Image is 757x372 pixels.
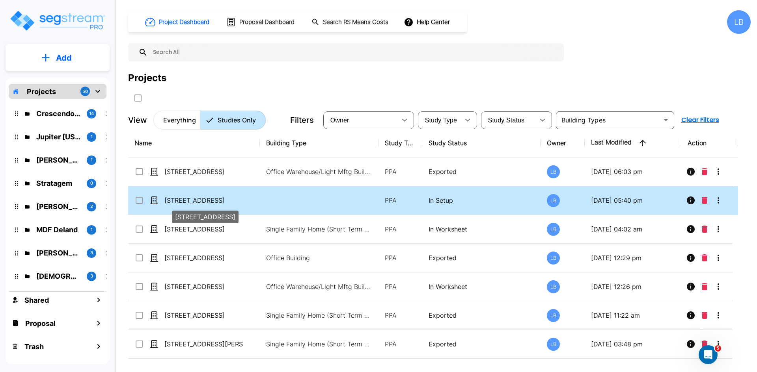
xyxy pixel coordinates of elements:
p: Exported [429,253,535,263]
p: PPA [385,311,416,320]
input: Building Types [558,115,659,126]
button: More-Options [710,307,726,323]
div: LB [547,280,560,293]
p: Exported [429,311,535,320]
p: Projects [27,86,56,97]
th: Action [681,129,738,157]
button: Info [683,164,699,180]
button: Open [660,115,671,126]
button: Clear Filters [678,112,722,128]
p: In Worksheet [429,224,535,234]
button: Info [683,279,699,294]
button: Delete [699,279,710,294]
button: Everything [153,111,201,130]
h1: Search RS Means Costs [323,18,388,27]
p: 14 [89,110,94,117]
button: Delete [699,250,710,266]
p: Whitaker Properties, LLC [36,155,80,165]
button: More-Options [710,164,726,180]
p: PPA [385,167,416,176]
button: Delete [699,336,710,352]
p: Jupiter Texas Real Estate [36,131,80,142]
p: Filters [290,114,314,126]
p: 50 [82,88,88,95]
button: Delete [699,192,710,208]
p: [DATE] 12:29 pm [591,253,675,263]
p: 3 [90,250,93,256]
button: More-Options [710,250,726,266]
iframe: Intercom live chat [699,345,718,364]
p: Single Family Home (Short Term Residential Rental), Single Family Home (Short Term Residential Re... [266,311,373,320]
div: LB [547,309,560,322]
button: Add [6,46,110,69]
p: Office Warehouse/Light Mftg Building, Commercial Property Site [266,282,373,291]
div: Platform [153,111,266,130]
button: Studies Only [200,111,266,130]
button: More-Options [710,336,726,352]
span: Study Type [425,117,457,124]
button: Help Center [402,15,453,30]
p: [DATE] 03:48 pm [591,339,675,349]
h1: Proposal [25,318,56,329]
input: Search All [148,43,560,61]
p: 1 [91,157,93,163]
p: MDF Deland [36,224,80,235]
button: More-Options [710,279,726,294]
div: Select [483,109,535,131]
button: Search RS Means Costs [308,15,393,30]
p: Exported [429,167,535,176]
p: Add [56,52,72,64]
p: 3 [90,273,93,279]
span: 5 [715,345,721,352]
button: Delete [699,164,710,180]
p: PPA [385,224,416,234]
div: Select [420,109,460,131]
div: Projects [128,71,166,85]
button: Proposal Dashboard [223,14,299,30]
p: Exported [429,339,535,349]
th: Name [128,129,260,157]
h1: Project Dashboard [159,18,209,27]
p: [STREET_ADDRESS] [164,196,243,205]
div: LB [727,10,751,34]
p: Single Family Home (Short Term Residential Rental), Single Family Home Site [266,224,373,234]
button: More-Options [710,192,726,208]
button: Info [683,336,699,352]
p: 0 [90,180,93,187]
p: View [128,114,147,126]
div: LB [547,194,560,207]
p: [DATE] 11:22 am [591,311,675,320]
button: Info [683,192,699,208]
th: Study Status [422,129,541,157]
th: Building Type [260,129,378,157]
th: Study Type [378,129,422,157]
p: Dean Wooten [36,201,80,212]
p: In Setup [429,196,535,205]
p: In Worksheet [429,282,535,291]
h1: Shared [24,295,49,305]
button: Info [683,307,699,323]
th: Owner [541,129,584,157]
button: Info [683,221,699,237]
p: Single Family Home (Short Term Residential Rental), Single Family Home Site [266,339,373,349]
button: Project Dashboard [142,13,214,31]
p: [STREET_ADDRESS] [164,311,243,320]
p: [STREET_ADDRESS] [164,224,243,234]
button: More-Options [710,221,726,237]
p: [DATE] 04:02 am [591,224,675,234]
th: Last Modified [585,129,681,157]
p: Hogan Taylor [36,248,80,258]
p: 1 [91,226,93,233]
button: SelectAll [130,90,146,106]
h1: Trash [24,341,44,352]
p: Studies Only [218,115,256,125]
button: Delete [699,307,710,323]
p: PPA [385,339,416,349]
p: [STREET_ADDRESS][PERSON_NAME] [164,339,243,349]
div: LB [547,165,560,178]
p: Office Building [266,253,373,263]
p: PPA [385,282,416,291]
p: Christian E Carson [36,271,80,281]
p: [STREET_ADDRESS] [175,212,235,222]
div: Select [325,109,397,131]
